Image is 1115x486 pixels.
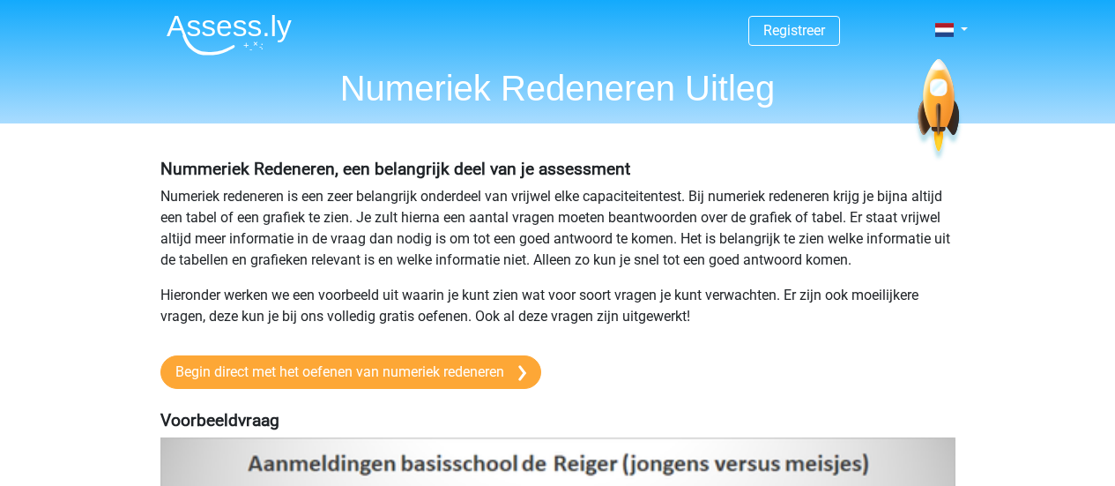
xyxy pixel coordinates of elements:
[160,186,955,271] p: Numeriek redeneren is een zeer belangrijk onderdeel van vrijwel elke capaciteitentest. Bij numeri...
[160,285,955,327] p: Hieronder werken we een voorbeeld uit waarin je kunt zien wat voor soort vragen je kunt verwachte...
[914,59,963,162] img: spaceship.7d73109d6933.svg
[160,159,630,179] b: Nummeriek Redeneren, een belangrijk deel van je assessment
[167,14,292,56] img: Assessly
[160,410,279,430] b: Voorbeeldvraag
[763,22,825,39] a: Registreer
[160,355,541,389] a: Begin direct met het oefenen van numeriek redeneren
[518,365,526,381] img: arrow-right.e5bd35279c78.svg
[152,67,963,109] h1: Numeriek Redeneren Uitleg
